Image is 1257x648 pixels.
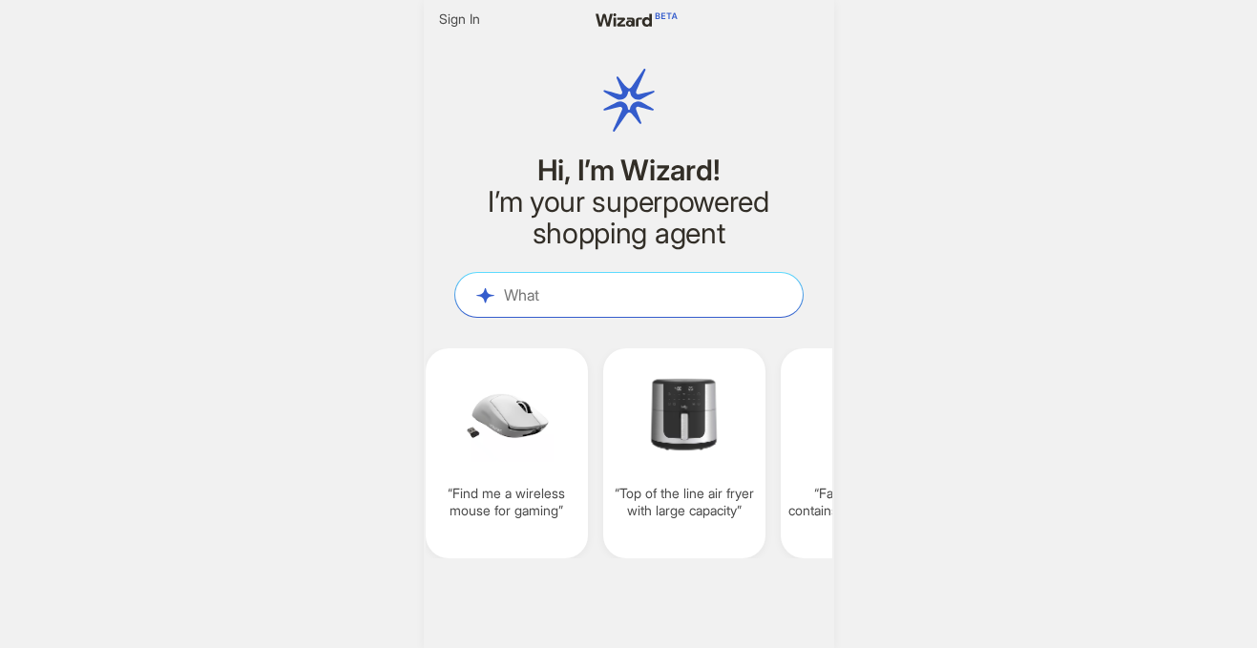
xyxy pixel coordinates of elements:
[788,485,935,519] q: Face wash that contains hyaluronic acid
[433,485,580,519] q: Find me a wireless mouse for gaming
[454,186,804,249] h2: I’m your superpowered shopping agent
[454,155,804,186] h1: Hi, I’m Wizard!
[781,348,943,558] div: Face wash that contains hyaluronic acid
[603,348,765,558] div: Top of the line air fryer with large capacity
[439,10,480,28] span: Sign In
[431,8,488,31] button: Sign In
[426,348,588,558] div: Find me a wireless mouse for gaming
[611,360,758,470] img: Top%20of%20the%20line%20air%20fryer%20with%20large%20capacity-d8b2d60f.png
[788,360,935,470] img: Face%20wash%20that%20contains%20hyaluronic%20acid-6f0c777e.png
[433,360,580,470] img: Find%20me%20a%20wireless%20mouse%20for%20gaming-715c5ba0.png
[611,485,758,519] q: Top of the line air fryer with large capacity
